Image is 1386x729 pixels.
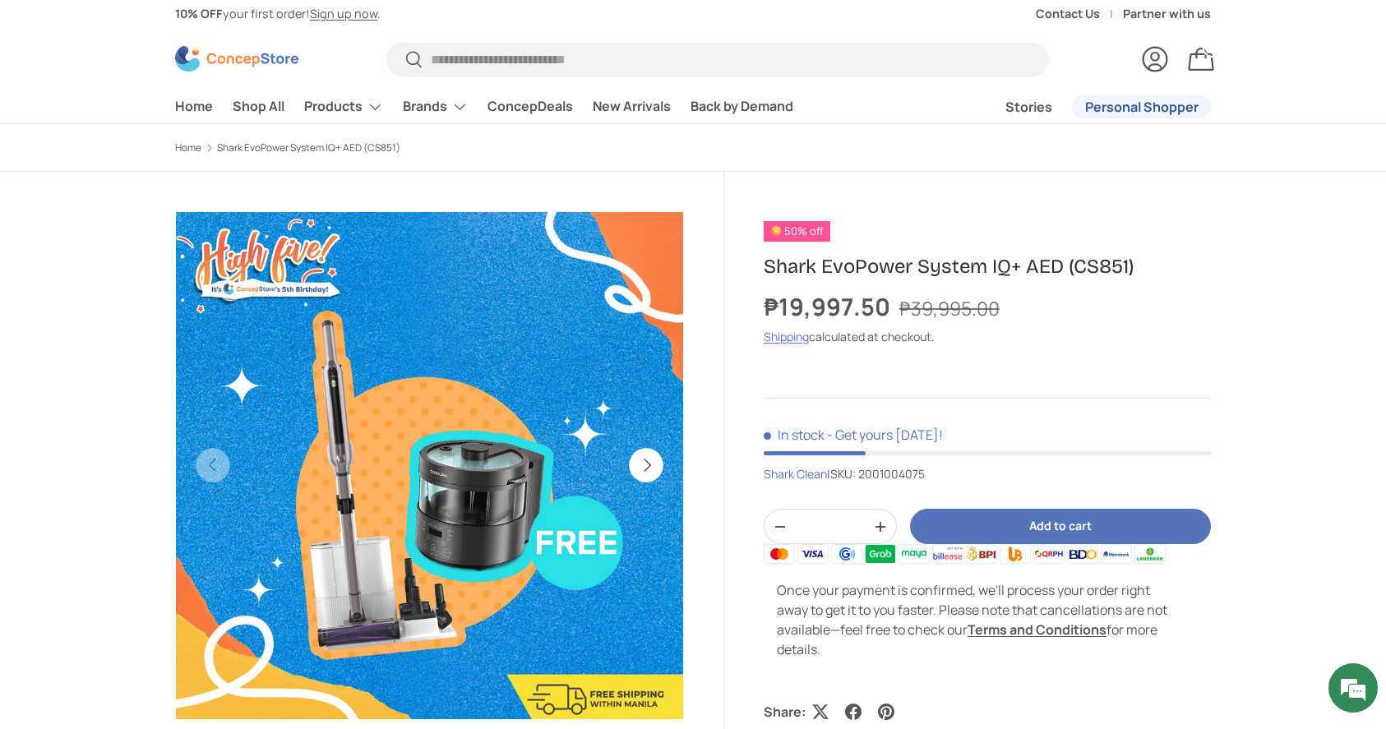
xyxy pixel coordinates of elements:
a: Contact Us [1036,5,1123,23]
span: 50% off [764,221,830,242]
img: ConcepStore [175,46,298,72]
span: SKU: [830,466,856,482]
p: Once your payment is confirmed, we'll process your order right away to get it to you faster. Plea... [777,580,1175,659]
img: master [764,544,795,564]
img: bdo [1067,544,1098,564]
span: 1 [1210,42,1214,54]
img: ubp [1000,544,1031,564]
a: Home [175,143,201,153]
a: Sign up now [310,6,377,21]
h1: Shark EvoPower System IQ+ AED (CS851) [764,254,1211,279]
span: | [827,466,925,482]
a: ConcepDeals [487,90,573,122]
img: landbank [1134,544,1166,564]
a: Partner with us [1123,5,1211,23]
summary: Brands [393,90,478,123]
a: Shark EvoPower System IQ+ AED (CS851) [217,143,400,153]
img: bpi [966,544,997,564]
span: 2001004075 [858,466,925,482]
nav: Primary [175,90,793,123]
img: billease [932,544,963,564]
img: visa [797,544,829,564]
a: New Arrivals [593,90,671,122]
img: qrph [1033,544,1065,564]
s: ₱39,995.00 [899,295,1000,321]
a: Back by Demand [691,90,793,122]
a: Stories [1005,91,1052,123]
a: Shop All [233,90,284,122]
img: metrobank [1101,544,1132,564]
div: calculated at checkout. [764,328,1211,345]
a: Terms and Conditions [968,621,1106,639]
strong: ₱19,997.50 [764,290,894,323]
a: Products [304,90,383,123]
img: grabpay [865,544,896,564]
img: gcash [831,544,862,564]
a: Shipping [764,329,809,344]
button: Add to cart [910,509,1211,544]
nav: Breadcrumbs [175,141,724,155]
nav: Secondary [966,90,1211,123]
span: Personal Shopper [1085,100,1199,113]
a: Home [175,90,213,122]
a: Personal Shopper [1072,95,1211,118]
p: your first order! . [175,5,381,23]
span: In stock [764,426,825,444]
summary: Products [294,90,393,123]
img: maya [899,544,930,564]
a: Shark Clean [764,466,827,482]
strong: 10% OFF [175,6,223,21]
p: - Get yours [DATE]! [827,426,943,444]
a: Brands [403,90,468,123]
p: Share: [764,702,806,722]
